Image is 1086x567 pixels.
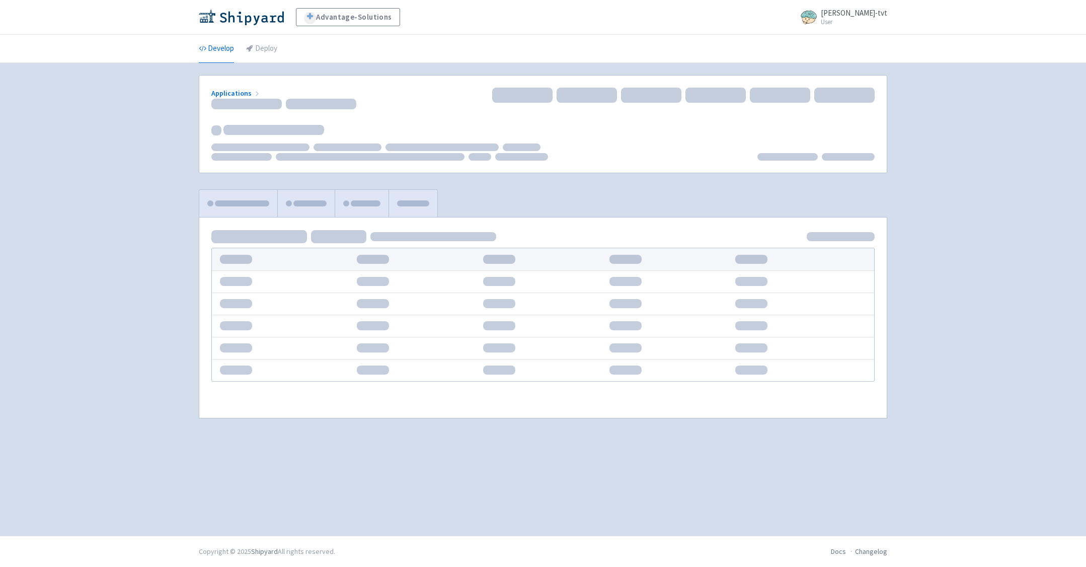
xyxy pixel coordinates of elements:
[199,546,335,557] div: Copyright © 2025 All rights reserved.
[795,9,887,25] a: [PERSON_NAME]-tvt User
[821,8,887,18] span: [PERSON_NAME]-tvt
[296,8,400,26] a: Advantage-Solutions
[251,547,278,556] a: Shipyard
[831,547,846,556] a: Docs
[199,9,284,25] img: Shipyard logo
[211,89,261,98] a: Applications
[199,35,234,63] a: Develop
[855,547,887,556] a: Changelog
[821,19,887,25] small: User
[246,35,277,63] a: Deploy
